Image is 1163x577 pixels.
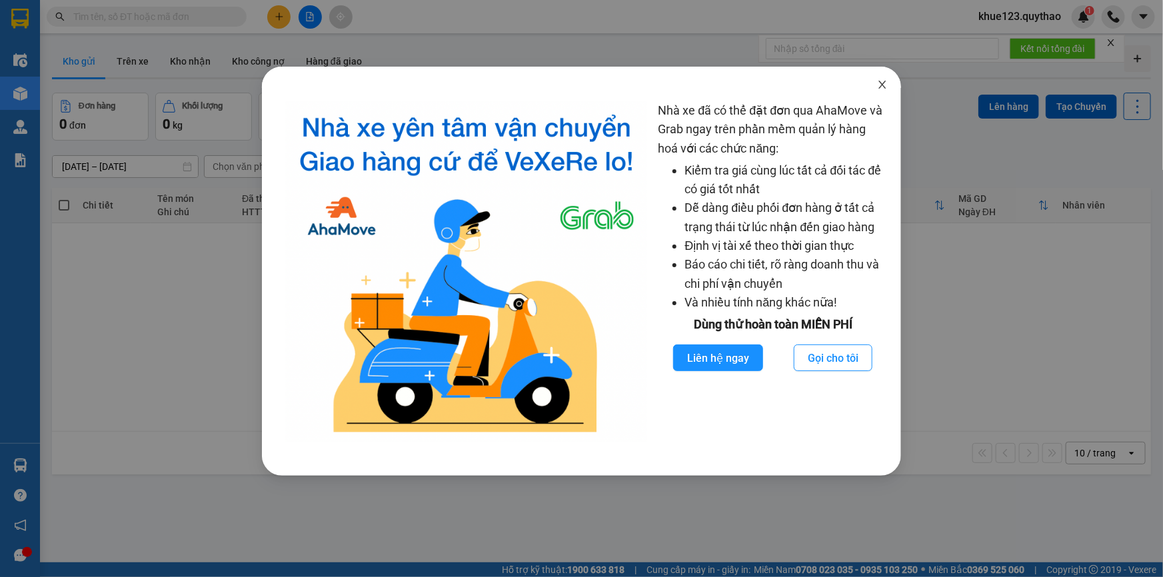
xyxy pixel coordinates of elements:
[684,293,888,312] li: Và nhiều tính năng khác nữa!
[658,315,888,334] div: Dùng thử hoàn toàn MIỄN PHÍ
[687,350,749,366] span: Liên hệ ngay
[877,79,888,90] span: close
[673,344,763,371] button: Liên hệ ngay
[864,67,901,104] button: Close
[794,344,872,371] button: Gọi cho tôi
[808,350,858,366] span: Gọi cho tôi
[658,101,888,442] div: Nhà xe đã có thể đặt đơn qua AhaMove và Grab ngay trên phần mềm quản lý hàng hoá với các chức năng:
[684,255,888,293] li: Báo cáo chi tiết, rõ ràng doanh thu và chi phí vận chuyển
[684,237,888,255] li: Định vị tài xế theo thời gian thực
[684,161,888,199] li: Kiểm tra giá cùng lúc tất cả đối tác để có giá tốt nhất
[684,199,888,237] li: Dễ dàng điều phối đơn hàng ở tất cả trạng thái từ lúc nhận đến giao hàng
[286,101,648,442] img: logo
